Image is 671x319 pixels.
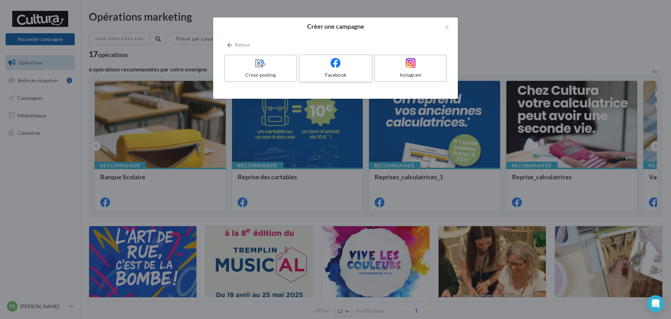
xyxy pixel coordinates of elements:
[647,295,664,312] div: Open Intercom Messenger
[224,23,447,29] h2: Créer une campagne
[378,71,443,78] div: Instagram
[302,71,369,78] div: Facebook
[228,71,293,78] div: Cross-posting
[224,41,253,49] button: Retour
